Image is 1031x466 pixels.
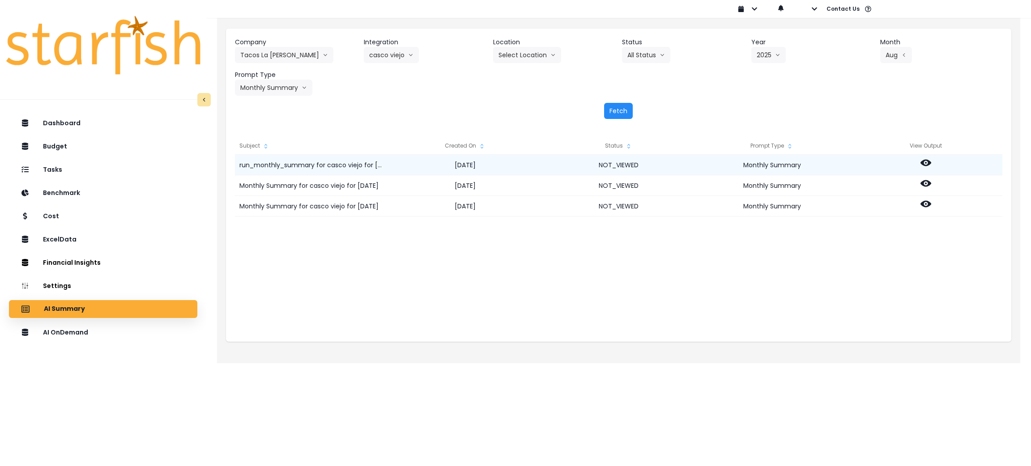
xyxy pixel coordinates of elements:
p: Tasks [43,166,62,174]
div: Status [542,137,695,155]
div: Monthly Summary [695,175,849,196]
button: Augarrow left line [880,47,912,63]
svg: arrow down line [323,51,328,59]
button: ExcelData [9,230,197,248]
button: All Statusarrow down line [622,47,670,63]
p: Benchmark [43,189,80,197]
p: ExcelData [43,236,77,243]
svg: arrow down line [775,51,780,59]
button: AI OnDemand [9,323,197,341]
button: Settings [9,277,197,295]
button: Tacos La [PERSON_NAME]arrow down line [235,47,333,63]
button: casco viejoarrow down line [364,47,419,63]
div: [DATE] [388,175,542,196]
button: Fetch [604,103,633,119]
div: run_monthly_summary for casco viejo for [DATE] [235,155,388,175]
div: [DATE] [388,196,542,216]
svg: sort [786,143,793,150]
div: View Output [849,137,1002,155]
p: Cost [43,212,59,220]
header: Month [880,38,1002,47]
button: Tasks [9,161,197,178]
svg: arrow down line [660,51,665,59]
button: AI Summary [9,300,197,318]
header: Status [622,38,744,47]
svg: arrow down line [408,51,413,59]
button: Budget [9,137,197,155]
header: Company [235,38,357,47]
div: Created On [388,137,542,155]
div: NOT_VIEWED [542,155,695,175]
button: Financial Insights [9,254,197,271]
p: AI Summary [44,305,85,313]
p: Dashboard [43,119,81,127]
svg: sort [478,143,486,150]
button: Select Locationarrow down line [493,47,561,63]
div: [DATE] [388,155,542,175]
div: Monthly Summary [695,155,849,175]
button: 2025arrow down line [751,47,786,63]
div: Prompt Type [695,137,849,155]
button: Benchmark [9,184,197,202]
button: Dashboard [9,114,197,132]
button: Monthly Summaryarrow down line [235,80,312,96]
button: Cost [9,207,197,225]
div: Subject [235,137,388,155]
svg: arrow left line [901,51,907,59]
p: Budget [43,143,67,150]
svg: sort [625,143,632,150]
header: Prompt Type [235,70,357,80]
div: NOT_VIEWED [542,175,695,196]
p: AI OnDemand [43,329,88,336]
header: Integration [364,38,486,47]
header: Location [493,38,615,47]
div: Monthly Summary for casco viejo for [DATE] [235,175,388,196]
svg: arrow down line [302,83,307,92]
div: Monthly Summary [695,196,849,216]
div: NOT_VIEWED [542,196,695,216]
div: Monthly Summary for casco viejo for [DATE] [235,196,388,216]
svg: sort [262,143,269,150]
svg: arrow down line [550,51,556,59]
header: Year [751,38,873,47]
